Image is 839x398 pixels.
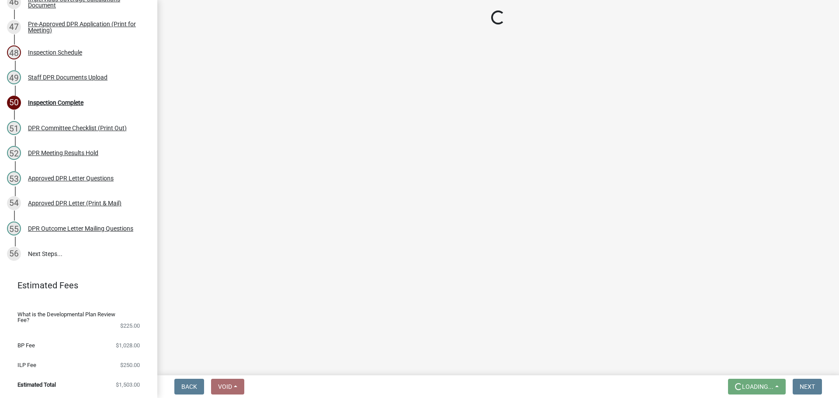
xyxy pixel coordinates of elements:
div: Inspection Schedule [28,49,82,55]
span: $225.00 [120,323,140,329]
span: BP Fee [17,343,35,348]
div: DPR Outcome Letter Mailing Questions [28,225,133,232]
div: 49 [7,70,21,84]
div: 47 [7,20,21,34]
div: DPR Meeting Results Hold [28,150,98,156]
div: Approved DPR Letter (Print & Mail) [28,200,121,206]
button: Loading... [728,379,786,395]
span: Loading... [742,383,773,390]
span: $1,028.00 [116,343,140,348]
div: 52 [7,146,21,160]
div: 54 [7,196,21,210]
div: DPR Committee Checklist (Print Out) [28,125,127,131]
span: Void [218,383,232,390]
div: Staff DPR Documents Upload [28,74,107,80]
button: Back [174,379,204,395]
div: Approved DPR Letter Questions [28,175,114,181]
div: 55 [7,221,21,235]
div: 51 [7,121,21,135]
div: 56 [7,247,21,261]
a: Estimated Fees [7,277,143,294]
span: What is the Developmental Plan Review Fee? [17,311,126,323]
span: Next [800,383,815,390]
span: $250.00 [120,362,140,368]
div: 53 [7,171,21,185]
div: Inspection Complete [28,100,83,106]
span: $1,503.00 [116,382,140,388]
div: 50 [7,96,21,110]
button: Void [211,379,244,395]
span: Back [181,383,197,390]
div: Pre-Approved DPR Application (Print for Meeting) [28,21,143,33]
div: 48 [7,45,21,59]
span: ILP Fee [17,362,36,368]
button: Next [793,379,822,395]
span: Estimated Total [17,382,56,388]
